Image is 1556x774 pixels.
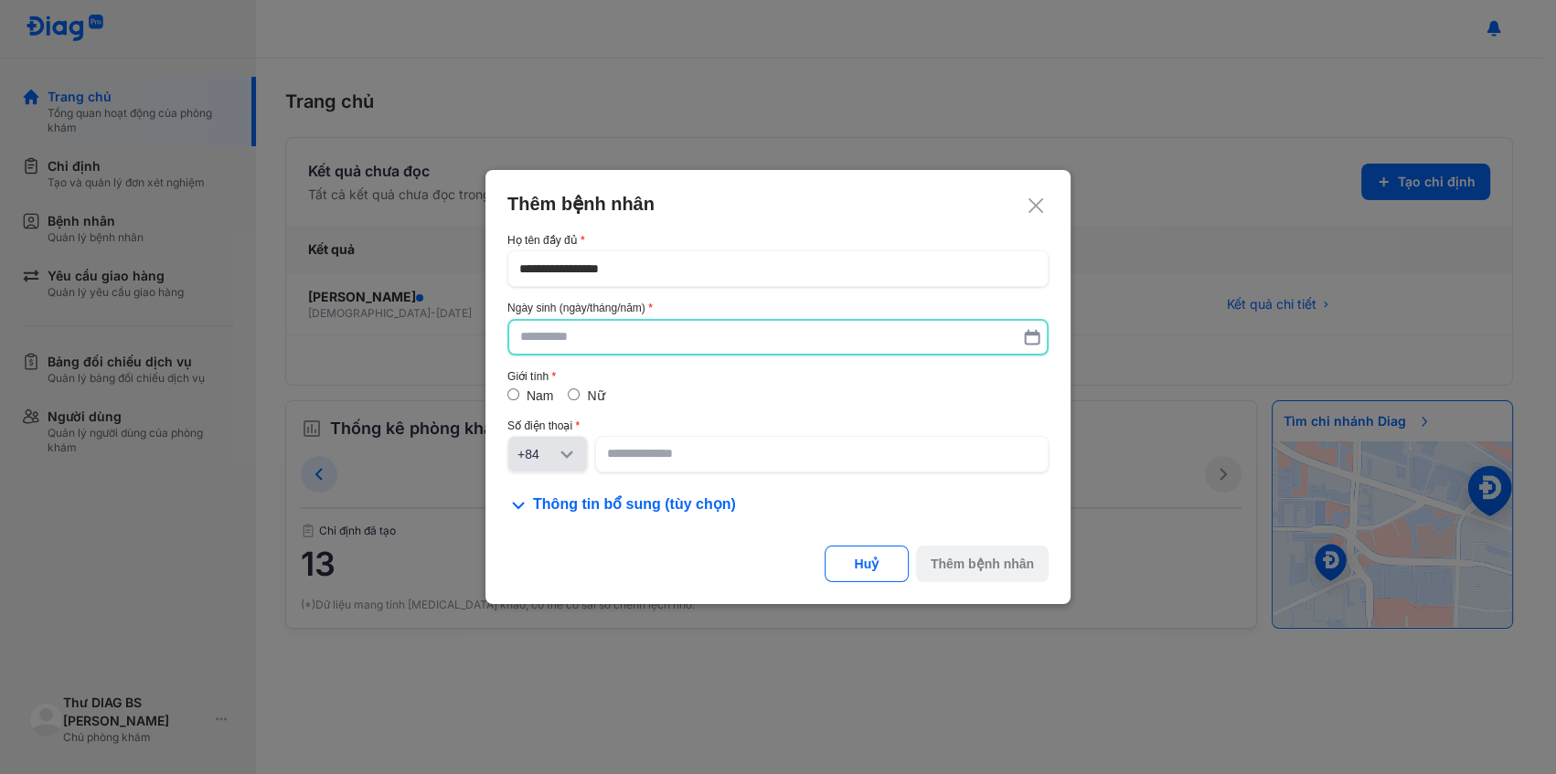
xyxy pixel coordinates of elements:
label: Nam [527,388,554,403]
span: Thông tin bổ sung (tùy chọn) [533,494,736,516]
button: Thêm bệnh nhân [916,546,1049,582]
div: Thêm bệnh nhân [507,192,1049,216]
div: Họ tên đầy đủ [507,234,1049,247]
div: Ngày sinh (ngày/tháng/năm) [507,302,1049,314]
div: Giới tính [507,370,1049,383]
div: +84 [517,445,556,463]
button: Huỷ [825,546,909,582]
div: Thêm bệnh nhân [931,555,1034,573]
div: Số điện thoại [507,419,1049,432]
label: Nữ [587,388,604,403]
